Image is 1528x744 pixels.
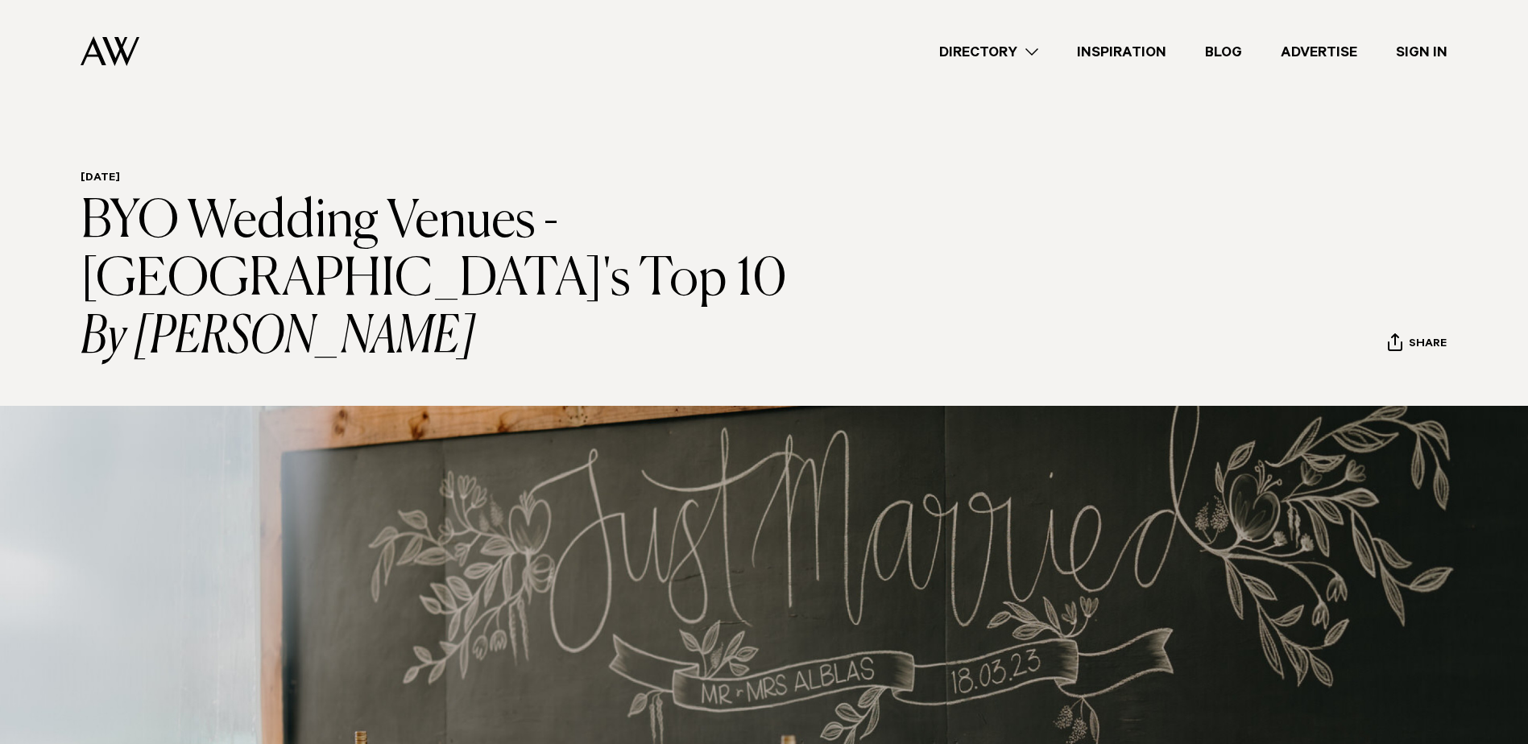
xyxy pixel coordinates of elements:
a: Sign In [1377,41,1467,63]
img: Auckland Weddings Logo [81,36,139,66]
i: By [PERSON_NAME] [81,309,826,367]
h6: [DATE] [81,172,826,187]
a: Advertise [1261,41,1377,63]
span: Share [1409,337,1447,353]
h1: BYO Wedding Venues - [GEOGRAPHIC_DATA]'s Top 10 [81,193,826,367]
a: Inspiration [1058,41,1186,63]
button: Share [1387,333,1447,357]
a: Blog [1186,41,1261,63]
a: Directory [920,41,1058,63]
